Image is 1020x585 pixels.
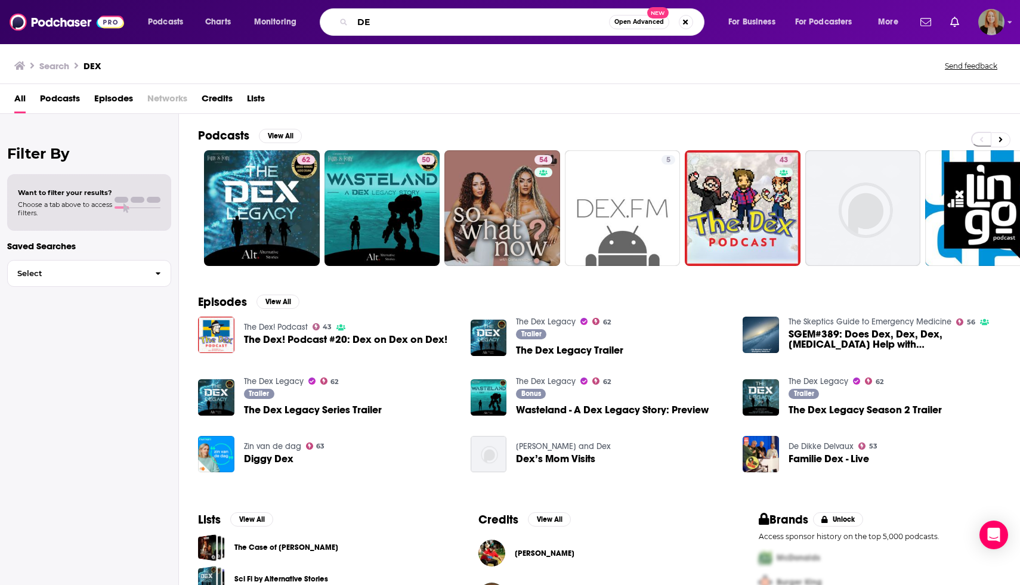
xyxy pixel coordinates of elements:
[478,534,721,572] button: Dexter SimDexter Sim
[7,145,171,162] h2: Filter By
[978,9,1004,35] span: Logged in as emckenzie
[743,317,779,353] img: SGEM#389: Does Dex, Dex, Dex, Dexamethasone Help with Renal Colic?
[516,317,576,327] a: The Dex Legacy
[140,13,199,32] button: open menu
[662,155,675,165] a: 5
[247,89,265,113] a: Lists
[870,13,913,32] button: open menu
[967,320,975,325] span: 56
[789,454,869,464] span: Familie Dex - Live
[198,534,225,561] span: The Case of Charles Dexter Ward
[198,436,234,472] img: Diggy Dex
[780,154,788,166] span: 43
[198,512,273,527] a: ListsView All
[198,379,234,416] img: The Dex Legacy Series Trailer
[14,89,26,113] a: All
[244,376,304,386] a: The Dex Legacy
[777,553,820,563] span: McDonalds
[743,436,779,472] img: Familie Dex - Live
[198,128,302,143] a: PodcastsView All
[478,540,505,567] img: Dexter Sim
[259,129,302,143] button: View All
[444,150,560,266] a: 54
[198,317,234,353] img: The Dex! Podcast #20: Dex on Dex on Dex!
[720,13,790,32] button: open menu
[534,155,552,165] a: 54
[592,318,611,325] a: 62
[205,14,231,30] span: Charts
[323,324,332,330] span: 43
[789,329,1001,349] a: SGEM#389: Does Dex, Dex, Dex, Dexamethasone Help with Renal Colic?
[565,150,681,266] a: 5
[320,377,339,385] a: 62
[789,329,1001,349] span: SGEM#389: Does Dex, Dex, Dex, [MEDICAL_DATA] Help with [MEDICAL_DATA]?
[324,150,440,266] a: 50
[978,9,1004,35] button: Show profile menu
[979,521,1008,549] div: Open Intercom Messenger
[244,441,301,451] a: Zin van de dag
[789,441,854,451] a: De Dikke Delvaux
[528,512,571,527] button: View All
[787,13,870,32] button: open menu
[471,379,507,416] img: Wasteland - A Dex Legacy Story: Preview
[754,546,777,570] img: First Pro Logo
[795,14,852,30] span: For Podcasters
[297,155,315,165] a: 62
[609,15,669,29] button: Open AdvancedNew
[39,60,69,72] h3: Search
[198,295,247,309] h2: Episodes
[10,11,124,33] img: Podchaser - Follow, Share and Rate Podcasts
[521,390,541,397] span: Bonus
[7,240,171,252] p: Saved Searches
[8,270,146,277] span: Select
[244,322,308,332] a: The Dex! Podcast
[878,14,898,30] span: More
[330,379,338,385] span: 62
[471,320,507,356] img: The Dex Legacy Trailer
[603,320,611,325] span: 62
[244,454,293,464] a: Diggy Dex
[759,532,1001,541] p: Access sponsor history on the top 5,000 podcasts.
[246,13,312,32] button: open menu
[40,89,80,113] span: Podcasts
[789,317,951,327] a: The Skeptics Guide to Emergency Medicine
[516,405,709,415] a: Wasteland - A Dex Legacy Story: Preview
[417,155,435,165] a: 50
[516,345,623,355] a: The Dex Legacy Trailer
[592,377,611,385] a: 62
[743,379,779,416] img: The Dex Legacy Season 2 Trailer
[204,150,320,266] a: 62
[858,442,877,450] a: 53
[666,154,670,166] span: 5
[202,89,233,113] a: Credits
[7,260,171,287] button: Select
[197,13,238,32] a: Charts
[331,8,716,36] div: Search podcasts, credits, & more...
[147,89,187,113] span: Networks
[614,19,664,25] span: Open Advanced
[244,405,382,415] a: The Dex Legacy Series Trailer
[244,335,447,345] span: The Dex! Podcast #20: Dex on Dex on Dex!
[198,512,221,527] h2: Lists
[956,318,975,326] a: 56
[478,512,571,527] a: CreditsView All
[516,376,576,386] a: The Dex Legacy
[422,154,430,166] span: 50
[94,89,133,113] a: Episodes
[789,405,942,415] a: The Dex Legacy Season 2 Trailer
[471,436,507,472] img: Dex’s Mom Visits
